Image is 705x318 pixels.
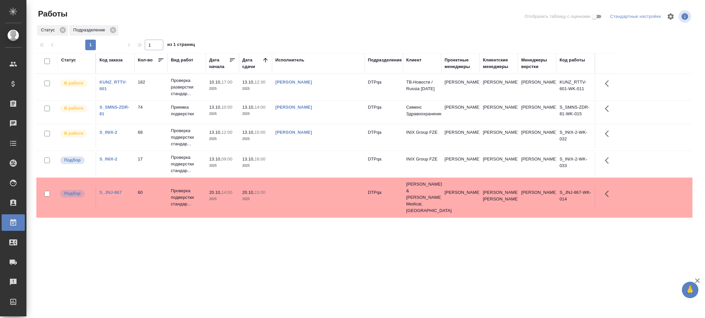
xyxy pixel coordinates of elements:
td: 74 [135,101,168,124]
div: Код работы [560,57,585,63]
a: [PERSON_NAME] [275,105,312,110]
a: S_JNJ-867 [99,190,122,195]
p: 20.10, [242,190,255,195]
p: 12:00 [221,130,232,135]
p: Проверка подверстки стандар... [171,188,203,207]
div: split button [608,12,663,22]
span: Работы [36,9,67,19]
p: [PERSON_NAME] [521,189,553,196]
button: 🙏 [682,282,698,298]
p: 2025 [209,136,236,142]
td: 68 [135,126,168,149]
td: S_INIX-2-WK-033 [556,153,595,176]
td: S_JNJ-867-WK-014 [556,186,595,209]
p: 10:00 [221,105,232,110]
a: [PERSON_NAME] [275,80,312,85]
td: [PERSON_NAME] [480,153,518,176]
p: Подразделение [73,27,107,33]
div: Можно подбирать исполнителей [59,156,92,165]
p: Проверка подверстки стандар... [171,154,203,174]
p: 2025 [242,162,269,169]
p: 14:00 [221,190,232,195]
p: 13.10, [242,157,255,161]
span: Посмотреть информацию [679,10,692,23]
p: INIX Group FZE [406,129,438,136]
p: [PERSON_NAME] & [PERSON_NAME] Medical, [GEOGRAPHIC_DATA] [406,181,438,214]
td: DTPqa [365,101,403,124]
p: В работе [64,105,83,112]
span: 🙏 [685,283,696,297]
span: Отобразить таблицу с оценками [525,13,590,20]
p: 2025 [209,111,236,117]
a: KUNZ_RTTV-601 [99,80,127,91]
span: Настроить таблицу [663,9,679,24]
p: Подбор [64,157,81,163]
p: 13.10, [242,105,255,110]
p: 13.10, [209,105,221,110]
a: [PERSON_NAME] [275,130,312,135]
div: Дата начала [209,57,229,70]
div: Проектные менеджеры [445,57,476,70]
button: Здесь прячутся важные кнопки [601,101,617,117]
td: [PERSON_NAME] [441,126,480,149]
div: Подразделение [69,25,118,36]
div: Статус [37,25,68,36]
td: [PERSON_NAME] [441,76,480,99]
div: Статус [61,57,76,63]
p: 15:00 [255,190,265,195]
p: В работе [64,80,83,87]
div: Исполнитель выполняет работу [59,104,92,113]
a: S_SMNS-ZDR-81 [99,105,129,116]
td: 182 [135,76,168,99]
td: [PERSON_NAME] [441,101,480,124]
p: INIX Group FZE [406,156,438,162]
div: Исполнитель выполняет работу [59,129,92,138]
p: 2025 [209,196,236,202]
td: S_INIX-2-WK-032 [556,126,595,149]
td: [PERSON_NAME], [PERSON_NAME] [480,186,518,209]
td: [PERSON_NAME] [480,76,518,99]
div: Подразделение [368,57,402,63]
p: В работе [64,130,83,137]
div: Код заказа [99,57,123,63]
p: Проверка разверстки стандар... [171,77,203,97]
p: Подбор [64,190,81,197]
p: 12:30 [255,80,265,85]
div: Клиент [406,57,421,63]
a: S_INIX-2 [99,130,117,135]
td: DTPqa [365,186,403,209]
td: [PERSON_NAME] [441,153,480,176]
p: 2025 [242,196,269,202]
button: Здесь прячутся важные кнопки [601,126,617,142]
p: 20.10, [209,190,221,195]
a: S_INIX-2 [99,157,117,161]
p: Проверка подверстки стандар... [171,127,203,147]
p: 13.10, [209,130,221,135]
button: Здесь прячутся важные кнопки [601,186,617,202]
div: Клиентские менеджеры [483,57,515,70]
p: Сименс Здравоохранение [406,104,438,117]
td: S_SMNS-ZDR-81-WK-015 [556,101,595,124]
div: Исполнитель выполняет работу [59,79,92,88]
p: 13.10, [209,157,221,161]
td: KUNZ_RTTV-601-WK-011 [556,76,595,99]
div: Дата сдачи [242,57,262,70]
p: 2025 [209,86,236,92]
p: 15:00 [255,130,265,135]
td: DTPqa [365,126,403,149]
p: [PERSON_NAME] [521,129,553,136]
p: [PERSON_NAME] [521,156,553,162]
div: Исполнитель [275,57,304,63]
p: Приемка подверстки [171,104,203,117]
td: [PERSON_NAME] [441,186,480,209]
div: Можно подбирать исполнителей [59,189,92,198]
p: 2025 [242,86,269,92]
button: Здесь прячутся важные кнопки [601,153,617,168]
p: 14:00 [255,105,265,110]
td: 60 [135,186,168,209]
p: 16:00 [255,157,265,161]
div: Менеджеры верстки [521,57,553,70]
td: DTPqa [365,153,403,176]
p: 10.10, [209,80,221,85]
p: [PERSON_NAME] [521,79,553,86]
